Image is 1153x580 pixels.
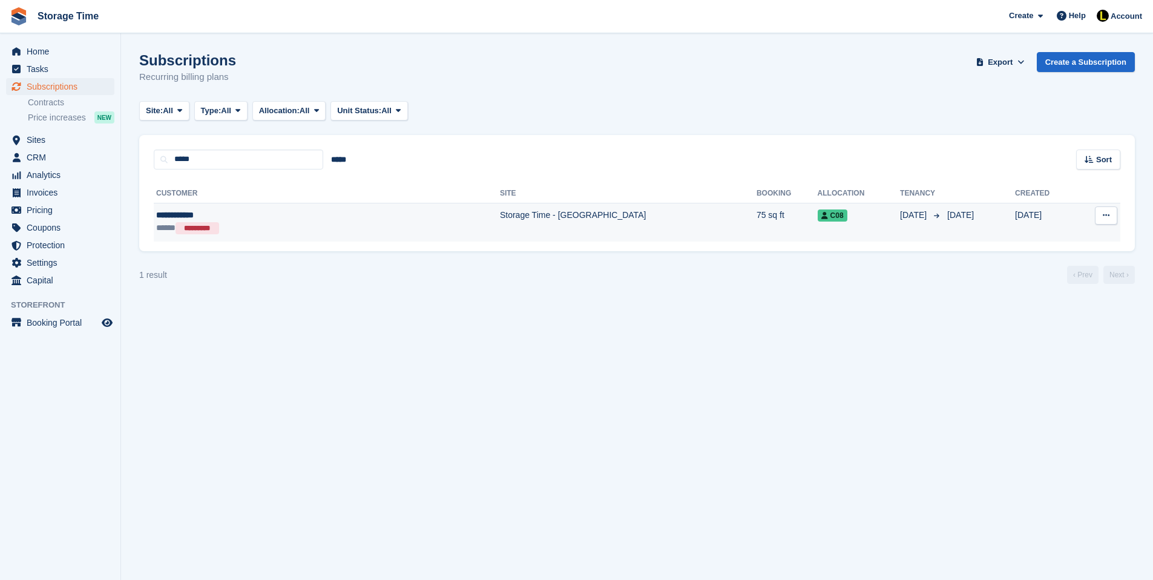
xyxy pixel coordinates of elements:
span: All [163,105,173,117]
th: Booking [757,184,818,203]
th: Allocation [818,184,901,203]
span: All [381,105,392,117]
a: menu [6,149,114,166]
span: Create [1009,10,1033,22]
a: Previous [1067,266,1099,284]
span: Capital [27,272,99,289]
span: Home [27,43,99,60]
a: menu [6,184,114,201]
a: Price increases NEW [28,111,114,124]
a: menu [6,237,114,254]
span: Booking Portal [27,314,99,331]
span: C08 [818,209,847,222]
a: menu [6,43,114,60]
a: Contracts [28,97,114,108]
span: Storefront [11,299,120,311]
span: Sites [27,131,99,148]
span: Account [1111,10,1142,22]
span: Coupons [27,219,99,236]
a: menu [6,78,114,95]
a: menu [6,131,114,148]
a: menu [6,166,114,183]
div: NEW [94,111,114,124]
span: [DATE] [900,209,929,222]
a: Preview store [100,315,114,330]
img: Laaibah Sarwar [1097,10,1109,22]
span: Pricing [27,202,99,219]
span: Sort [1096,154,1112,166]
a: menu [6,61,114,77]
img: stora-icon-8386f47178a22dfd0bd8f6a31ec36ba5ce8667c1dd55bd0f319d3a0aa187defe.svg [10,7,28,25]
span: Site: [146,105,163,117]
a: menu [6,202,114,219]
span: Tasks [27,61,99,77]
th: Created [1015,184,1076,203]
td: 75 sq ft [757,203,818,242]
span: Help [1069,10,1086,22]
th: Customer [154,184,500,203]
td: Storage Time - [GEOGRAPHIC_DATA] [500,203,757,242]
button: Type: All [194,101,248,121]
a: menu [6,254,114,271]
span: All [221,105,231,117]
a: Storage Time [33,6,103,26]
span: Export [988,56,1013,68]
p: Recurring billing plans [139,70,236,84]
span: Unit Status: [337,105,381,117]
span: [DATE] [947,210,974,220]
a: menu [6,219,114,236]
button: Unit Status: All [330,101,407,121]
span: Subscriptions [27,78,99,95]
th: Tenancy [900,184,942,203]
span: Price increases [28,112,86,124]
h1: Subscriptions [139,52,236,68]
span: Analytics [27,166,99,183]
th: Site [500,184,757,203]
nav: Page [1065,266,1137,284]
span: Allocation: [259,105,300,117]
div: 1 result [139,269,167,282]
span: Type: [201,105,222,117]
a: Create a Subscription [1037,52,1135,72]
button: Site: All [139,101,189,121]
td: [DATE] [1015,203,1076,242]
button: Allocation: All [252,101,326,121]
span: All [300,105,310,117]
button: Export [974,52,1027,72]
a: Next [1103,266,1135,284]
span: Protection [27,237,99,254]
a: menu [6,314,114,331]
span: CRM [27,149,99,166]
span: Settings [27,254,99,271]
span: Invoices [27,184,99,201]
a: menu [6,272,114,289]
